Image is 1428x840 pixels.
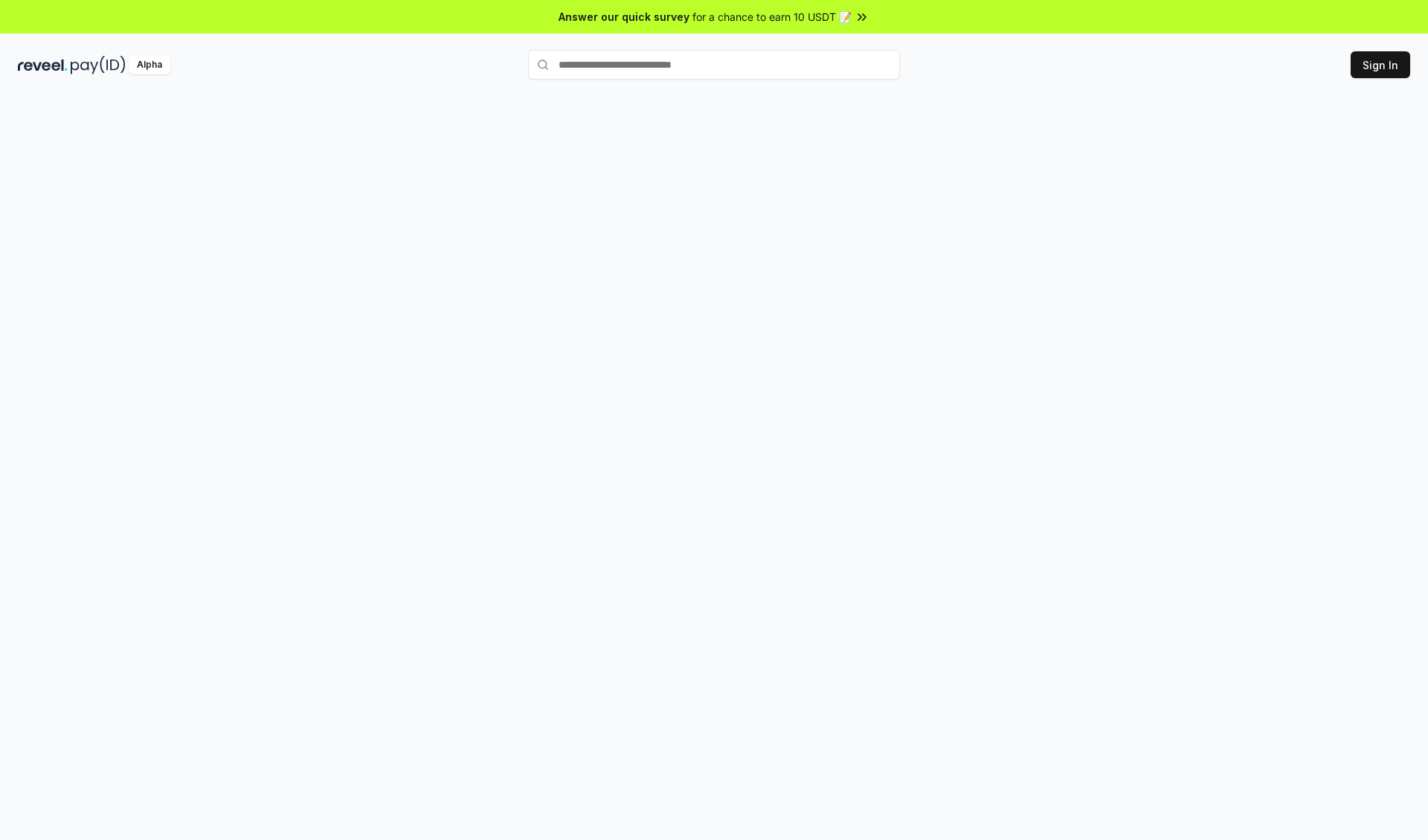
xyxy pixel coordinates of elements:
div: Alpha [129,56,170,74]
img: pay_id [71,56,126,74]
img: reveel_dark [18,56,68,74]
span: for a chance to earn 10 USDT 📝 [692,9,852,25]
span: Answer our quick survey [559,9,689,25]
button: Sign In [1351,51,1410,78]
